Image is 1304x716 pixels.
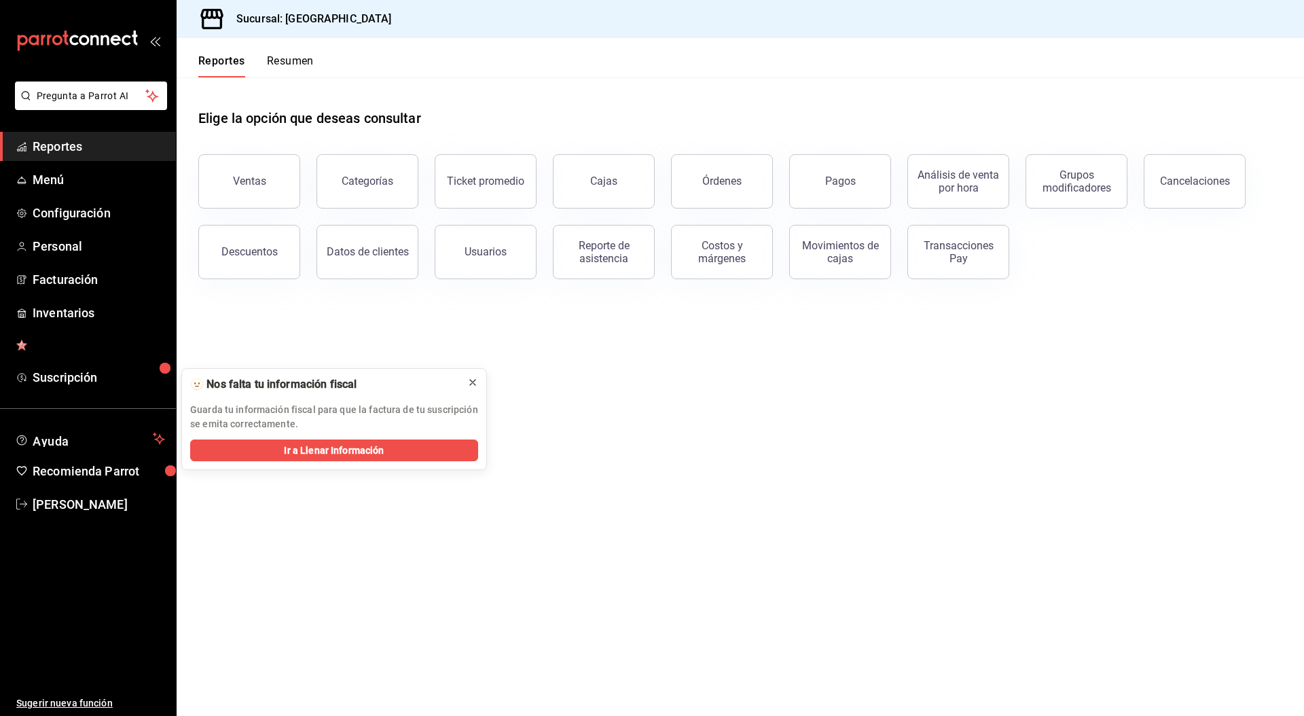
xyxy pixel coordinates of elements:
button: Pagos [789,154,891,209]
div: Grupos modificadores [1034,168,1119,194]
div: Análisis de venta por hora [916,168,1000,194]
button: Datos de clientes [316,225,418,279]
div: navigation tabs [198,54,314,77]
div: Órdenes [702,175,742,187]
button: Grupos modificadores [1026,154,1127,209]
p: Guarda tu información fiscal para que la factura de tu suscripción se emita correctamente. [190,403,478,431]
span: Configuración [33,204,165,222]
div: Movimientos de cajas [798,239,882,265]
div: Costos y márgenes [680,239,764,265]
h1: Elige la opción que deseas consultar [198,108,421,128]
span: Personal [33,237,165,255]
div: Usuarios [465,245,507,258]
span: Menú [33,171,165,189]
span: Reportes [33,137,165,156]
a: Pregunta a Parrot AI [10,99,167,113]
h3: Sucursal: [GEOGRAPHIC_DATA] [225,11,392,27]
span: [PERSON_NAME] [33,495,165,514]
div: Cancelaciones [1160,175,1230,187]
span: Ayuda [33,431,147,447]
a: Cajas [553,154,655,209]
button: Ventas [198,154,300,209]
button: Resumen [267,54,314,77]
div: 🫥 Nos falta tu información fiscal [190,377,456,392]
span: Ir a Llenar Información [284,444,384,458]
div: Categorías [342,175,393,187]
button: Reportes [198,54,245,77]
div: Transacciones Pay [916,239,1000,265]
button: Ir a Llenar Información [190,440,478,461]
span: Inventarios [33,304,165,322]
button: Usuarios [435,225,537,279]
div: Datos de clientes [327,245,409,258]
div: Reporte de asistencia [562,239,646,265]
span: Pregunta a Parrot AI [37,89,146,103]
button: Órdenes [671,154,773,209]
button: Ticket promedio [435,154,537,209]
div: Descuentos [221,245,278,258]
button: Categorías [316,154,418,209]
span: Recomienda Parrot [33,462,165,480]
button: Análisis de venta por hora [907,154,1009,209]
span: Sugerir nueva función [16,696,165,711]
button: Reporte de asistencia [553,225,655,279]
button: Transacciones Pay [907,225,1009,279]
button: open_drawer_menu [149,35,160,46]
button: Descuentos [198,225,300,279]
button: Cancelaciones [1144,154,1246,209]
div: Pagos [825,175,856,187]
button: Pregunta a Parrot AI [15,82,167,110]
span: Suscripción [33,368,165,387]
span: Facturación [33,270,165,289]
button: Movimientos de cajas [789,225,891,279]
button: Costos y márgenes [671,225,773,279]
div: Ventas [233,175,266,187]
div: Cajas [590,173,618,190]
div: Ticket promedio [447,175,524,187]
